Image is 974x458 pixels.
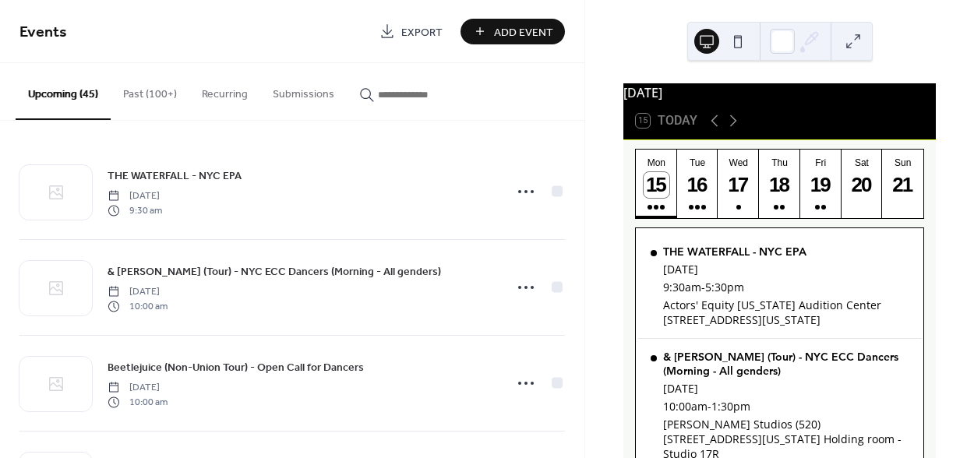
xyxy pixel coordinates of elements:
span: 9:30am [663,280,701,294]
span: 1:30pm [711,399,750,414]
span: 10:00 am [108,299,168,313]
span: Export [401,24,443,41]
div: Fri [805,157,837,168]
a: Beetlejuice (Non-Union Tour) - Open Call for Dancers [108,358,364,376]
div: 18 [767,172,792,198]
div: Mon [641,157,672,168]
span: - [701,280,705,294]
span: Events [19,17,67,48]
span: [DATE] [108,381,168,395]
span: 10:00am [663,399,708,414]
div: 17 [726,172,752,198]
button: Mon15 [636,150,677,218]
button: Wed17 [718,150,759,218]
button: Upcoming (45) [16,63,111,120]
button: Add Event [461,19,565,44]
div: 21 [890,172,916,198]
span: 9:30 am [108,203,162,217]
span: [DATE] [108,189,162,203]
div: Wed [722,157,754,168]
button: Fri19 [800,150,842,218]
span: Beetlejuice (Non-Union Tour) - Open Call for Dancers [108,360,364,376]
div: [DATE] [663,381,909,396]
div: 20 [849,172,875,198]
span: [DATE] [108,285,168,299]
button: Recurring [189,63,260,118]
div: & [PERSON_NAME] (Tour) - NYC ECC Dancers (Morning - All genders) [663,350,909,378]
button: Thu18 [759,150,800,218]
span: - [708,399,711,414]
span: 10:00 am [108,395,168,409]
button: Tue16 [677,150,718,218]
div: 19 [808,172,834,198]
div: 16 [685,172,711,198]
button: Past (100+) [111,63,189,118]
div: 15 [644,172,669,198]
div: Thu [764,157,796,168]
div: [DATE] [623,83,936,102]
button: Sun21 [882,150,923,218]
div: Sun [887,157,919,168]
div: Sat [846,157,878,168]
div: Actors' Equity [US_STATE] Audition Center [STREET_ADDRESS][US_STATE] [663,298,909,327]
span: & [PERSON_NAME] (Tour) - NYC ECC Dancers (Morning - All genders) [108,264,441,280]
a: Export [368,19,454,44]
div: [DATE] [663,262,909,277]
a: THE WATERFALL - NYC EPA [108,167,242,185]
a: & [PERSON_NAME] (Tour) - NYC ECC Dancers (Morning - All genders) [108,262,441,280]
span: 5:30pm [705,280,744,294]
div: Tue [682,157,714,168]
span: Add Event [494,24,553,41]
span: THE WATERFALL - NYC EPA [108,168,242,185]
div: THE WATERFALL - NYC EPA [663,245,909,259]
button: Submissions [260,63,347,118]
button: Sat20 [842,150,883,218]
